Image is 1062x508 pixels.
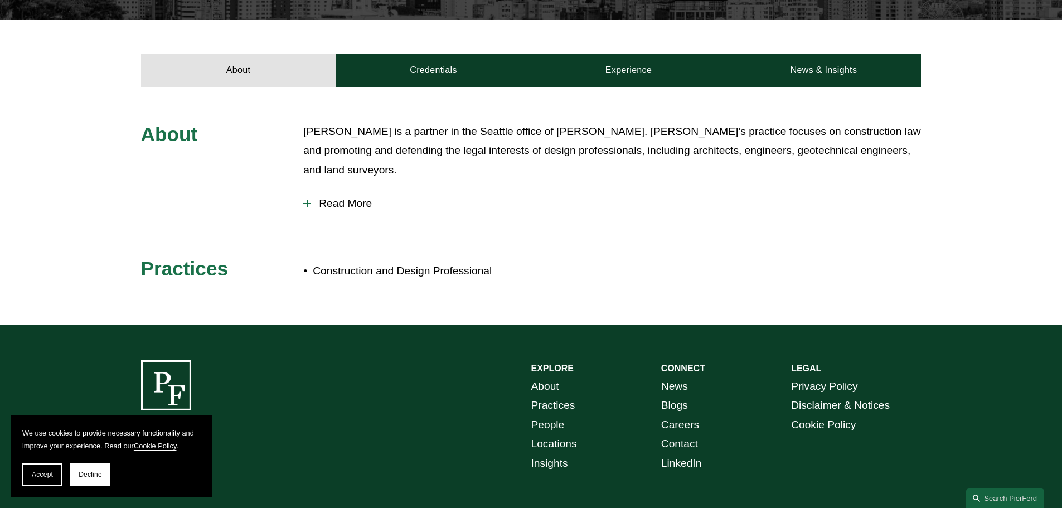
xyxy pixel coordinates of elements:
[661,364,705,373] strong: CONNECT
[661,454,702,473] a: LinkedIn
[791,415,856,435] a: Cookie Policy
[531,377,559,396] a: About
[661,434,698,454] a: Contact
[311,197,921,210] span: Read More
[22,427,201,452] p: We use cookies to provide necessary functionality and improve your experience. Read our .
[11,415,212,497] section: Cookie banner
[134,442,177,450] a: Cookie Policy
[791,364,821,373] strong: LEGAL
[531,454,568,473] a: Insights
[661,377,688,396] a: News
[791,396,890,415] a: Disclaimer & Notices
[531,415,565,435] a: People
[531,54,726,87] a: Experience
[141,54,336,87] a: About
[531,396,575,415] a: Practices
[79,471,102,478] span: Decline
[141,123,198,145] span: About
[303,189,921,218] button: Read More
[303,122,921,180] p: [PERSON_NAME] is a partner in the Seattle office of [PERSON_NAME]. [PERSON_NAME]’s practice focus...
[791,377,857,396] a: Privacy Policy
[966,488,1044,508] a: Search this site
[336,54,531,87] a: Credentials
[141,258,229,279] span: Practices
[661,396,688,415] a: Blogs
[531,434,577,454] a: Locations
[726,54,921,87] a: News & Insights
[22,463,62,486] button: Accept
[661,415,699,435] a: Careers
[70,463,110,486] button: Decline
[32,471,53,478] span: Accept
[313,262,531,281] p: Construction and Design Professional
[531,364,574,373] strong: EXPLORE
